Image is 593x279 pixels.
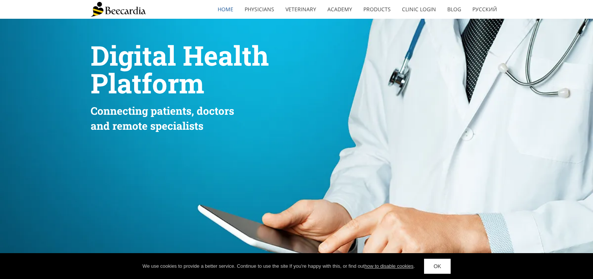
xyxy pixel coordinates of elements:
a: Products [358,1,396,18]
span: and remote specialists [91,119,203,133]
img: Beecardia [91,2,146,17]
a: Clinic Login [396,1,442,18]
a: Physicians [239,1,280,18]
a: home [212,1,239,18]
span: Digital Health [91,37,269,73]
a: Veterinary [280,1,322,18]
a: Academy [322,1,358,18]
span: Connecting patients, doctors [91,104,234,118]
a: OK [424,259,450,274]
div: We use cookies to provide a better service. Continue to use the site If you're happy with this, o... [142,262,415,270]
a: Blog [442,1,467,18]
a: how to disable cookies [364,263,414,269]
a: Русский [467,1,503,18]
span: Platform [91,65,204,101]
